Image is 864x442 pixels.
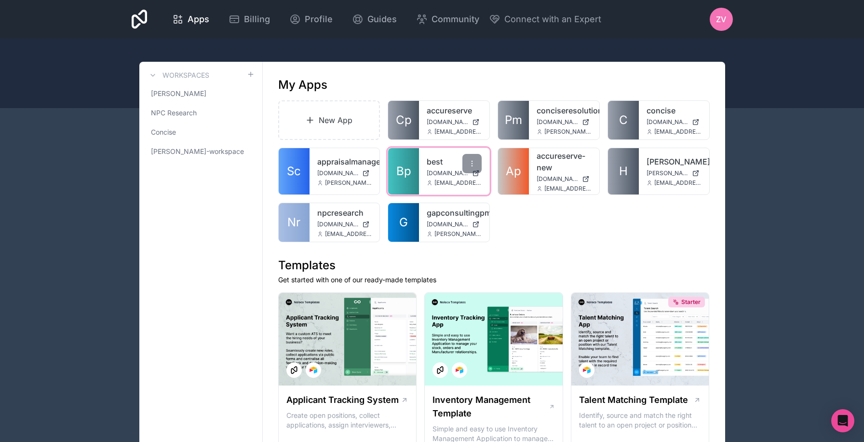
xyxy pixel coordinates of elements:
a: concise [647,105,702,116]
span: Apps [188,13,209,26]
a: [PERSON_NAME]-workspace [147,143,255,160]
h1: Inventory Management Template [432,393,548,420]
span: [PERSON_NAME] [151,89,206,98]
span: Cp [396,112,412,128]
a: [DOMAIN_NAME] [317,221,372,228]
h3: Workspaces [162,70,209,80]
a: Guides [344,9,405,30]
a: C [608,101,639,139]
img: Airtable Logo [456,366,463,374]
a: Workspaces [147,69,209,81]
span: ZV [716,14,726,25]
span: Nr [287,215,300,230]
a: gapconsultingpm [427,207,482,219]
span: [DOMAIN_NAME] [317,169,359,177]
a: Profile [282,9,340,30]
a: Cp [388,101,419,139]
a: [DOMAIN_NAME] [317,169,372,177]
span: Billing [244,13,270,26]
span: [PERSON_NAME][EMAIL_ADDRESS][DOMAIN_NAME] [544,128,592,136]
span: [DOMAIN_NAME] [427,221,468,228]
p: Identify, source and match the right talent to an open project or position with our Talent Matchi... [579,411,702,430]
a: appraisalmanagement [317,156,372,167]
span: Connect with an Expert [504,13,601,26]
a: Ap [498,148,529,194]
a: [DOMAIN_NAME] [427,118,482,126]
button: Connect with an Expert [489,13,601,26]
h1: Templates [278,258,710,273]
span: NPC Research [151,108,197,118]
span: [PERSON_NAME]-workspace [151,147,244,156]
a: [DOMAIN_NAME] [427,169,482,177]
span: Ap [506,164,521,179]
a: conciseresolution [537,105,592,116]
a: [DOMAIN_NAME] [537,118,592,126]
a: G [388,203,419,242]
a: [DOMAIN_NAME] [427,221,482,228]
a: [DOMAIN_NAME] [537,175,592,183]
span: [EMAIL_ADDRESS][DOMAIN_NAME] [654,128,702,136]
a: Sc [279,148,310,194]
span: G [399,215,408,230]
span: Starter [681,298,701,306]
span: [EMAIL_ADDRESS][DOMAIN_NAME] [544,185,592,193]
p: Create open positions, collect applications, assign interviewers, centralise candidate feedback a... [286,411,409,430]
h1: Applicant Tracking System [286,393,399,407]
span: [PERSON_NAME][EMAIL_ADDRESS][DOMAIN_NAME] [434,230,482,238]
a: Billing [221,9,278,30]
img: Airtable Logo [310,366,317,374]
span: [PERSON_NAME][DOMAIN_NAME] [647,169,688,177]
span: [DOMAIN_NAME] [647,118,688,126]
p: Get started with one of our ready-made templates [278,275,710,285]
a: Apps [164,9,217,30]
h1: Talent Matching Template [579,393,688,407]
span: [EMAIL_ADDRESS][DOMAIN_NAME] [325,230,372,238]
span: Community [432,13,479,26]
a: [PERSON_NAME] [147,85,255,102]
a: [PERSON_NAME] [647,156,702,167]
a: Pm [498,101,529,139]
span: Profile [305,13,333,26]
span: Guides [367,13,397,26]
a: accureserve [427,105,482,116]
a: npcresearch [317,207,372,219]
a: Community [408,9,487,30]
a: accureserve-new [537,150,592,173]
a: best [427,156,482,167]
span: [DOMAIN_NAME] [427,118,468,126]
span: Pm [505,112,522,128]
a: NPC Research [147,104,255,122]
a: Concise [147,124,255,141]
div: Open Intercom Messenger [831,409,854,432]
span: C [619,112,628,128]
span: [EMAIL_ADDRESS][DOMAIN_NAME] [434,179,482,187]
a: Nr [279,203,310,242]
span: [DOMAIN_NAME] [537,175,578,183]
a: [DOMAIN_NAME] [647,118,702,126]
span: Concise [151,127,176,137]
span: H [619,164,628,179]
span: [DOMAIN_NAME] [427,169,468,177]
span: [DOMAIN_NAME] [317,221,359,228]
span: [EMAIL_ADDRESS][DOMAIN_NAME] [654,179,702,187]
h1: My Apps [278,77,327,93]
a: New App [278,100,380,140]
span: Sc [287,164,301,179]
span: [PERSON_NAME][EMAIL_ADDRESS][DOMAIN_NAME] [325,179,372,187]
span: Bp [396,164,411,179]
a: [PERSON_NAME][DOMAIN_NAME] [647,169,702,177]
a: H [608,148,639,194]
a: Bp [388,148,419,194]
img: Airtable Logo [583,366,591,374]
span: [EMAIL_ADDRESS][DOMAIN_NAME] [434,128,482,136]
span: [DOMAIN_NAME] [537,118,578,126]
